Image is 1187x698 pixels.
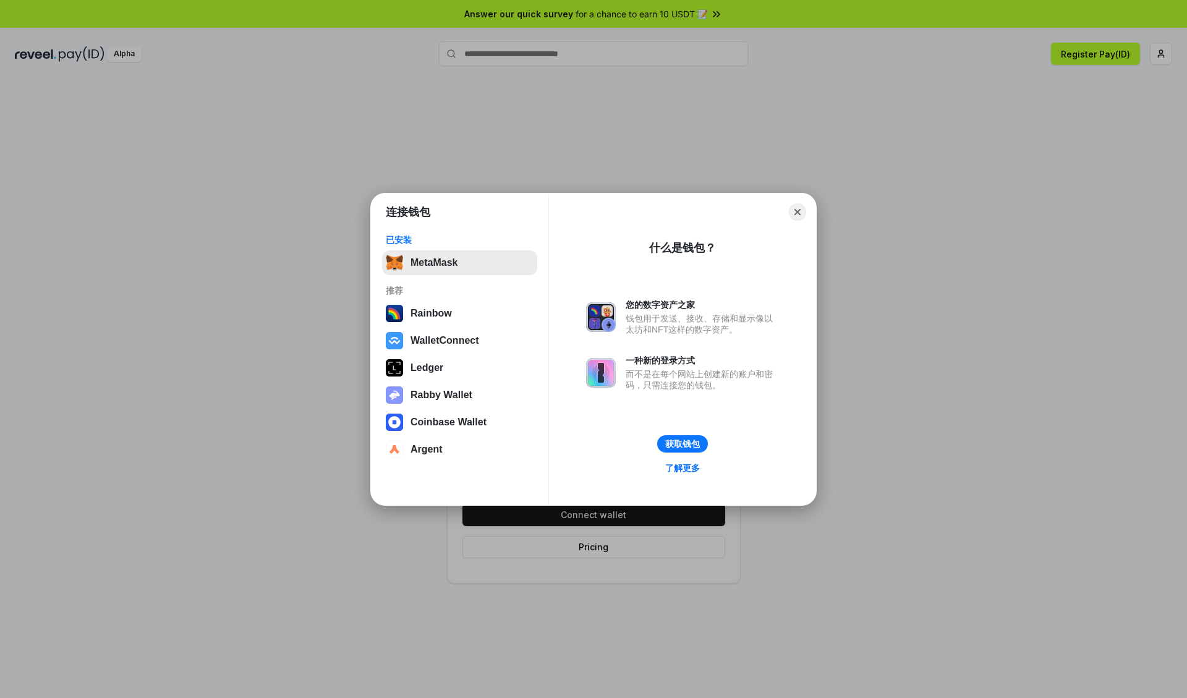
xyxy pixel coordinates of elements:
[586,302,616,332] img: svg+xml,%3Csvg%20xmlns%3D%22http%3A%2F%2Fwww.w3.org%2F2000%2Fsvg%22%20fill%3D%22none%22%20viewBox...
[386,414,403,431] img: svg+xml,%3Csvg%20width%3D%2228%22%20height%3D%2228%22%20viewBox%3D%220%200%2028%2028%22%20fill%3D...
[789,203,806,221] button: Close
[665,462,700,474] div: 了解更多
[382,437,537,462] button: Argent
[665,438,700,449] div: 获取钱包
[411,417,487,428] div: Coinbase Wallet
[386,386,403,404] img: svg+xml,%3Csvg%20xmlns%3D%22http%3A%2F%2Fwww.w3.org%2F2000%2Fsvg%22%20fill%3D%22none%22%20viewBox...
[411,444,443,455] div: Argent
[386,234,534,245] div: 已安装
[382,355,537,380] button: Ledger
[386,254,403,271] img: svg+xml,%3Csvg%20fill%3D%22none%22%20height%3D%2233%22%20viewBox%3D%220%200%2035%2033%22%20width%...
[382,301,537,326] button: Rainbow
[586,358,616,388] img: svg+xml,%3Csvg%20xmlns%3D%22http%3A%2F%2Fwww.w3.org%2F2000%2Fsvg%22%20fill%3D%22none%22%20viewBox...
[411,389,472,401] div: Rabby Wallet
[411,362,443,373] div: Ledger
[411,308,452,319] div: Rainbow
[382,328,537,353] button: WalletConnect
[626,313,779,335] div: 钱包用于发送、接收、存储和显示像以太坊和NFT这样的数字资产。
[382,383,537,407] button: Rabby Wallet
[411,257,457,268] div: MetaMask
[658,460,707,476] a: 了解更多
[657,435,708,453] button: 获取钱包
[386,305,403,322] img: svg+xml,%3Csvg%20width%3D%22120%22%20height%3D%22120%22%20viewBox%3D%220%200%20120%20120%22%20fil...
[386,359,403,377] img: svg+xml,%3Csvg%20xmlns%3D%22http%3A%2F%2Fwww.w3.org%2F2000%2Fsvg%22%20width%3D%2228%22%20height%3...
[386,441,403,458] img: svg+xml,%3Csvg%20width%3D%2228%22%20height%3D%2228%22%20viewBox%3D%220%200%2028%2028%22%20fill%3D...
[386,332,403,349] img: svg+xml,%3Csvg%20width%3D%2228%22%20height%3D%2228%22%20viewBox%3D%220%200%2028%2028%22%20fill%3D...
[386,285,534,296] div: 推荐
[386,205,430,219] h1: 连接钱包
[382,410,537,435] button: Coinbase Wallet
[411,335,479,346] div: WalletConnect
[626,368,779,391] div: 而不是在每个网站上创建新的账户和密码，只需连接您的钱包。
[649,240,716,255] div: 什么是钱包？
[382,250,537,275] button: MetaMask
[626,355,779,366] div: 一种新的登录方式
[626,299,779,310] div: 您的数字资产之家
